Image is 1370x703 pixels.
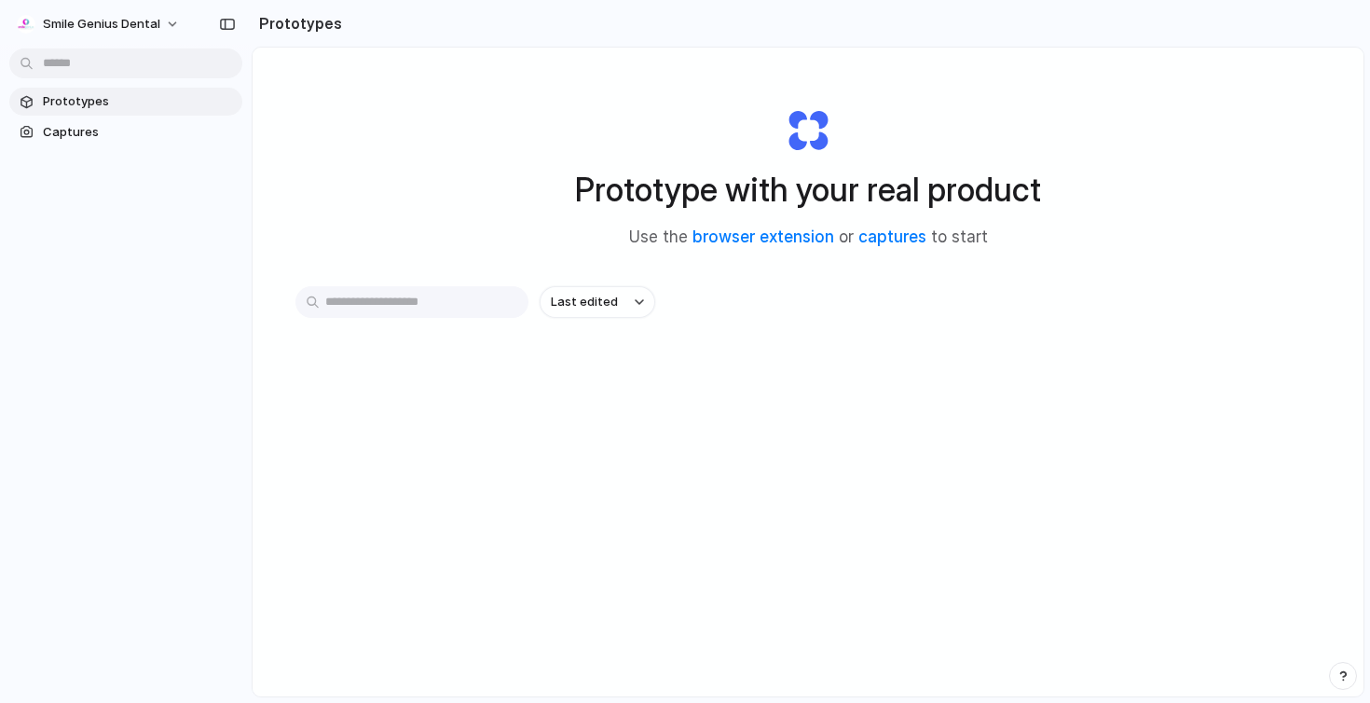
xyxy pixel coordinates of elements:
[252,12,342,34] h2: Prototypes
[575,165,1041,214] h1: Prototype with your real product
[540,286,655,318] button: Last edited
[9,118,242,146] a: Captures
[692,227,834,246] a: browser extension
[9,9,189,39] button: Smile Genius Dental
[858,227,926,246] a: captures
[629,226,988,250] span: Use the or to start
[43,15,160,34] span: Smile Genius Dental
[43,92,235,111] span: Prototypes
[43,123,235,142] span: Captures
[9,88,242,116] a: Prototypes
[551,293,618,311] span: Last edited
